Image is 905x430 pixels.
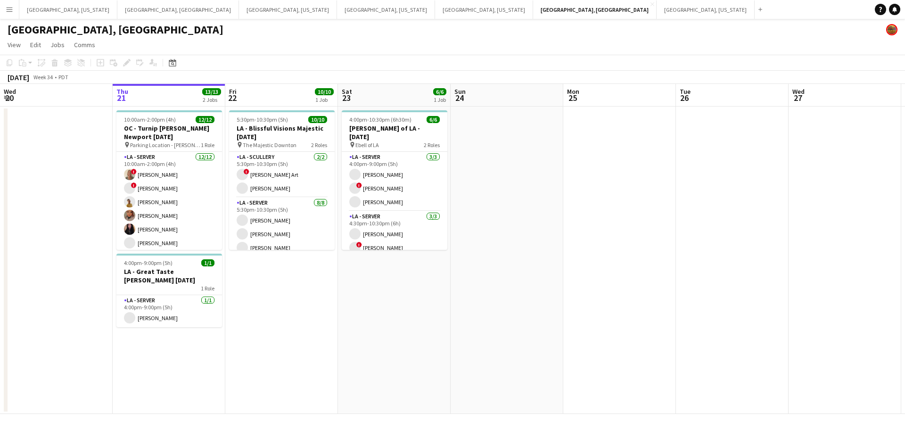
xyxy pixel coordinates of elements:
[58,74,68,81] div: PDT
[886,24,897,35] app-user-avatar: Rollin Hero
[4,39,25,51] a: View
[657,0,755,19] button: [GEOGRAPHIC_DATA], [US_STATE]
[31,74,55,81] span: Week 34
[239,0,337,19] button: [GEOGRAPHIC_DATA], [US_STATE]
[435,0,533,19] button: [GEOGRAPHIC_DATA], [US_STATE]
[533,0,657,19] button: [GEOGRAPHIC_DATA], [GEOGRAPHIC_DATA]
[117,0,239,19] button: [GEOGRAPHIC_DATA], [GEOGRAPHIC_DATA]
[74,41,95,49] span: Comms
[8,23,223,37] h1: [GEOGRAPHIC_DATA], [GEOGRAPHIC_DATA]
[50,41,65,49] span: Jobs
[26,39,45,51] a: Edit
[30,41,41,49] span: Edit
[70,39,99,51] a: Comms
[8,41,21,49] span: View
[19,0,117,19] button: [GEOGRAPHIC_DATA], [US_STATE]
[8,73,29,82] div: [DATE]
[47,39,68,51] a: Jobs
[337,0,435,19] button: [GEOGRAPHIC_DATA], [US_STATE]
